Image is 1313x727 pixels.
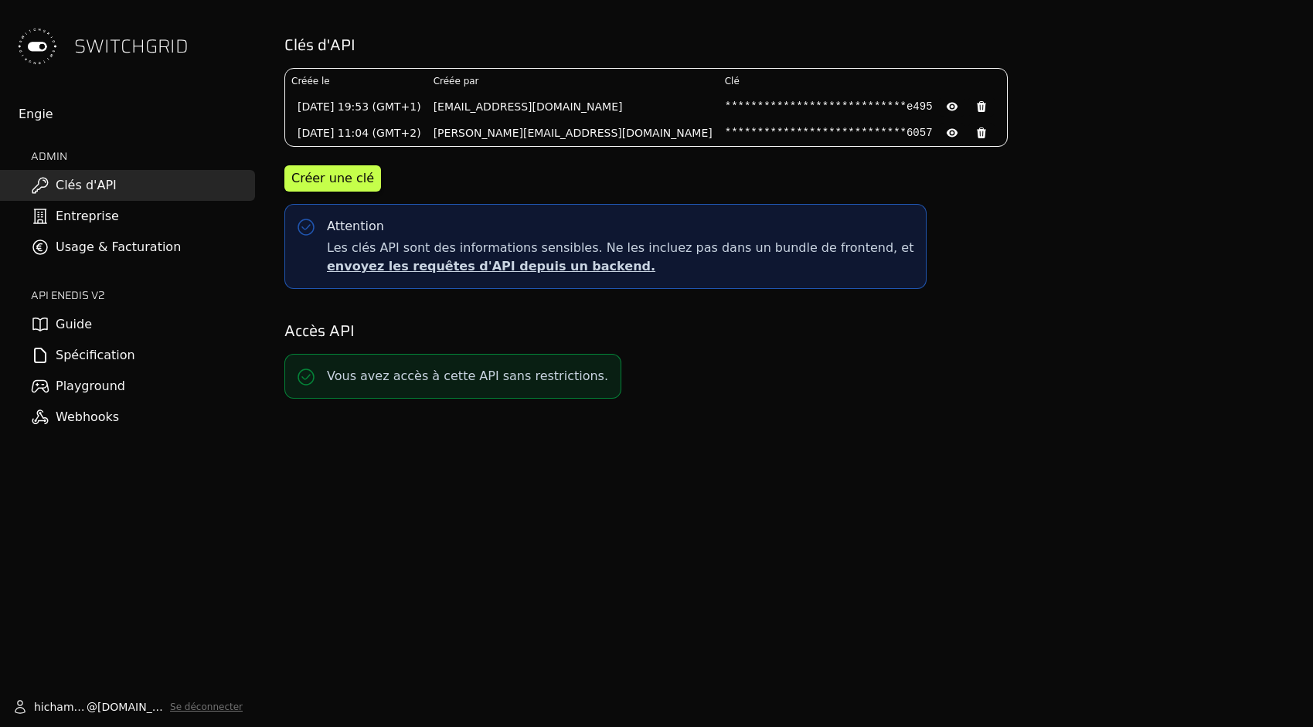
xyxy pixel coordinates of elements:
span: Les clés API sont des informations sensibles. Ne les incluez pas dans un bundle de frontend, et [327,239,913,276]
p: envoyez les requêtes d'API depuis un backend. [327,257,913,276]
h2: ADMIN [31,148,255,164]
div: Attention [327,217,384,236]
td: [PERSON_NAME][EMAIL_ADDRESS][DOMAIN_NAME] [427,120,719,146]
button: Créer une clé [284,165,381,192]
th: Créée le [285,69,427,93]
td: [DATE] 19:53 (GMT+1) [285,93,427,120]
span: hicham.aftati [34,699,87,715]
th: Clé [719,69,1007,93]
p: Vous avez accès à cette API sans restrictions. [327,367,608,386]
span: [DOMAIN_NAME] [97,699,164,715]
button: Se déconnecter [170,701,243,713]
img: Switchgrid Logo [12,22,62,71]
th: Créée par [427,69,719,93]
td: [DATE] 11:04 (GMT+2) [285,120,427,146]
div: Créer une clé [291,169,374,188]
td: [EMAIL_ADDRESS][DOMAIN_NAME] [427,93,719,120]
span: SWITCHGRID [74,34,189,59]
div: Engie [19,105,255,124]
h2: API ENEDIS v2 [31,287,255,303]
h2: Clés d'API [284,34,1291,56]
span: @ [87,699,97,715]
h2: Accès API [284,320,1291,341]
